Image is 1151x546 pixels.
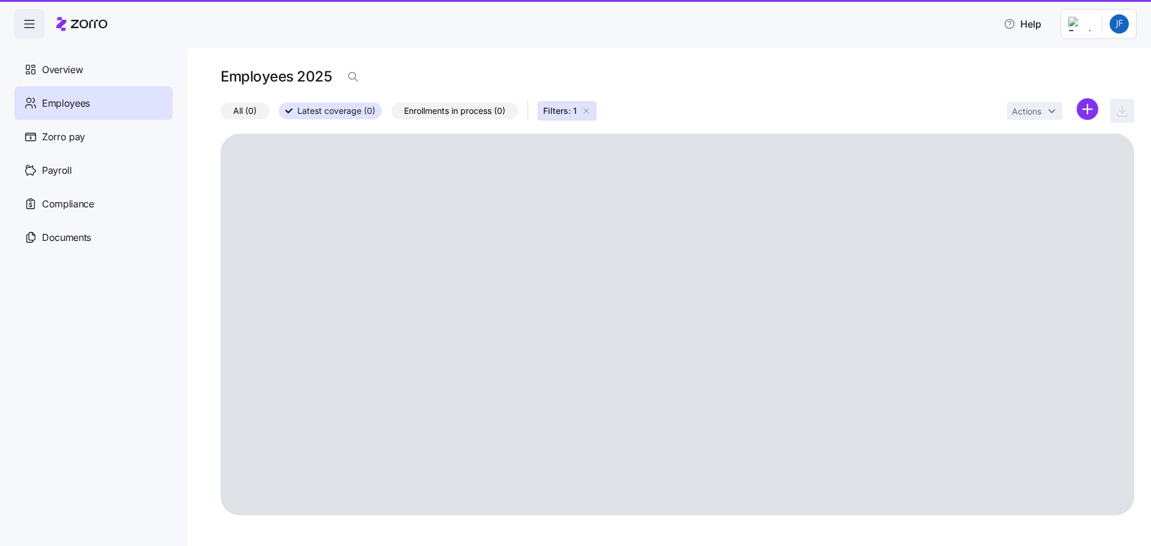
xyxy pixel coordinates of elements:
[42,197,94,212] span: Compliance
[1007,102,1062,120] button: Actions
[1004,17,1041,31] span: Help
[404,103,505,119] span: Enrollments in process (0)
[42,163,72,178] span: Payroll
[1077,98,1098,120] svg: add icon
[233,103,257,119] span: All (0)
[14,221,173,254] a: Documents
[994,12,1051,36] button: Help
[297,103,375,119] span: Latest coverage (0)
[42,96,90,111] span: Employees
[14,187,173,221] a: Compliance
[538,101,596,120] button: Filters: 1
[14,120,173,153] a: Zorro pay
[1068,17,1092,31] img: Employer logo
[543,105,577,117] span: Filters: 1
[14,53,173,86] a: Overview
[42,62,83,77] span: Overview
[14,86,173,120] a: Employees
[1110,14,1129,34] img: 21782d9a972154e1077e9390cd91bd86
[42,230,91,245] span: Documents
[42,129,85,144] span: Zorro pay
[14,153,173,187] a: Payroll
[221,67,332,86] h1: Employees 2025
[1012,107,1041,116] span: Actions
